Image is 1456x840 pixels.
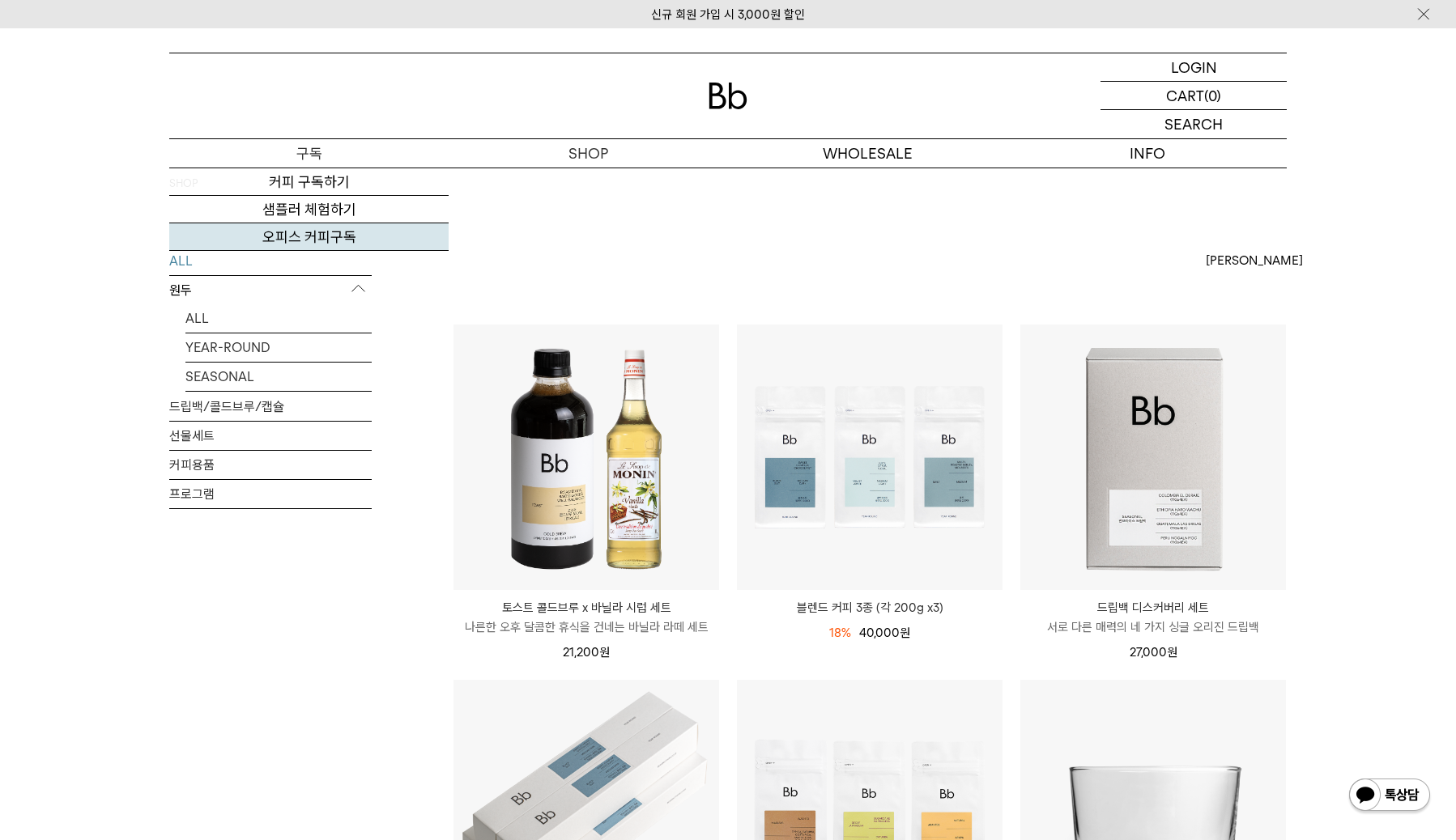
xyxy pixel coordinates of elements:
[453,617,719,637] p: 나른한 오후 달콤한 휴식을 건네는 바닐라 라떼 세트
[449,139,728,168] a: SHOP
[563,645,610,660] span: 21,200
[829,623,851,643] div: 18%
[1164,110,1223,138] p: SEARCH
[1007,139,1287,168] p: INFO
[1166,82,1204,109] p: CART
[453,598,719,617] p: 토스트 콜드브루 x 바닐라 시럽 세트
[1347,777,1432,816] img: 카카오톡 채널 1:1 채팅 버튼
[737,598,1003,617] a: 블렌드 커피 3종 (각 200g x3)
[1020,617,1286,637] p: 서로 다른 매력의 네 가지 싱글 오리진 드립백
[1020,598,1286,617] p: 드립백 디스커버리 세트
[169,223,449,251] a: 오피스 커피구독
[453,598,719,637] a: 토스트 콜드브루 x 바닐라 시럽 세트 나른한 오후 달콤한 휴식을 건네는 바닐라 라떼 세트
[1020,325,1286,590] img: 드립백 디스커버리 세트
[599,645,610,660] span: 원
[1167,645,1177,660] span: 원
[185,363,372,391] a: SEASONAL
[169,392,372,421] a: 드립백/콜드브루/캡슐
[1130,645,1177,660] span: 27,000
[185,333,372,362] a: YEAR-ROUND
[169,168,449,196] a: 커피 구독하기
[1101,53,1287,82] a: LOGIN
[169,139,449,168] a: 구독
[169,247,372,275] a: ALL
[1206,251,1303,270] span: [PERSON_NAME]
[169,480,372,508] a: 프로그램
[709,83,747,109] img: 로고
[1101,82,1287,110] a: CART (0)
[900,626,910,640] span: 원
[1020,598,1286,637] a: 드립백 디스커버리 세트 서로 다른 매력의 네 가지 싱글 오리진 드립백
[169,276,372,305] p: 원두
[169,196,449,223] a: 샘플러 체험하기
[1204,82,1221,109] p: (0)
[169,422,372,450] a: 선물세트
[185,304,372,333] a: ALL
[859,626,910,640] span: 40,000
[1171,53,1217,81] p: LOGIN
[651,7,805,22] a: 신규 회원 가입 시 3,000원 할인
[169,451,372,479] a: 커피용품
[453,325,719,590] img: 토스트 콜드브루 x 바닐라 시럽 세트
[737,325,1003,590] img: 블렌드 커피 3종 (각 200g x3)
[728,139,1007,168] p: WHOLESALE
